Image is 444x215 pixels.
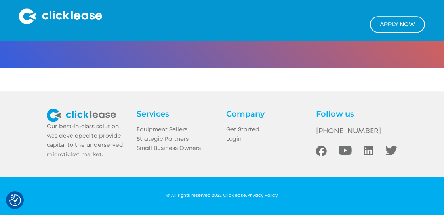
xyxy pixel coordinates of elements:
a: Login [226,135,307,144]
h4: Follow us [316,109,397,119]
img: LinkedIn Social Icon [364,146,374,155]
img: Clicklease logo [19,8,102,24]
button: Consent Preferences [9,194,21,206]
a: Strategic Partners [137,135,218,144]
img: Revisit consent button [9,194,21,206]
a: [PHONE_NUMBER] [316,125,397,138]
a: Privacy Policy [247,194,278,198]
img: Twitter Social Icon [385,146,397,155]
a: Equipment Sellers [137,125,218,135]
h4: Company [226,109,307,119]
a: Apply NOw [370,16,425,33]
h4: Services [137,109,218,119]
img: clickease logo [47,109,116,122]
div: © All rights reserved 2022 Clicklease. [166,193,278,199]
img: Youtube Social Icon [339,146,352,155]
img: Facebook Social icon [316,146,327,156]
a: Get Started [226,125,307,135]
div: Our best-in-class solution was developed to provide capital to the underserved microticket market. [47,122,128,159]
a: Small Business Owners [137,144,218,154]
